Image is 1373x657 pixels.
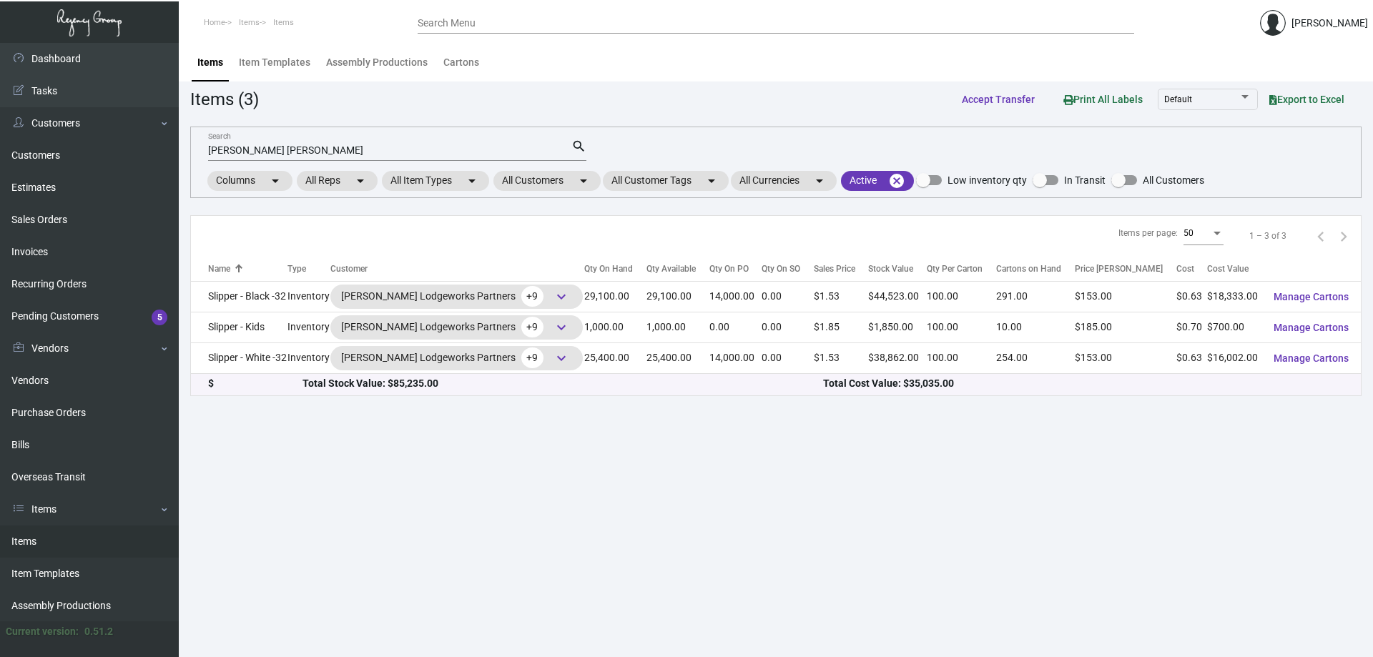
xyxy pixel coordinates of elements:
[273,18,294,27] span: Items
[239,18,260,27] span: Items
[762,342,814,373] td: 0.00
[1260,10,1286,36] img: admin@bootstrapmaster.com
[1075,342,1176,373] td: $153.00
[553,350,570,367] span: keyboard_arrow_down
[191,342,287,373] td: Slipper - White -32
[521,317,543,337] span: +9
[996,342,1075,373] td: 254.00
[868,262,913,275] div: Stock Value
[762,262,800,275] div: Qty On SO
[584,312,646,342] td: 1,000.00
[1176,262,1207,275] div: Cost
[1262,345,1360,371] button: Manage Cartons
[868,312,927,342] td: $1,850.00
[1176,262,1194,275] div: Cost
[646,312,709,342] td: 1,000.00
[950,87,1046,112] button: Accept Transfer
[646,262,709,275] div: Qty Available
[814,342,869,373] td: $1.53
[6,624,79,639] div: Current version:
[1262,284,1360,310] button: Manage Cartons
[191,312,287,342] td: Slipper - Kids
[1063,94,1143,105] span: Print All Labels
[1183,228,1194,238] span: 50
[1309,224,1332,247] button: Previous page
[709,262,749,275] div: Qty On PO
[868,281,927,312] td: $44,523.00
[352,172,369,189] mat-icon: arrow_drop_down
[1164,94,1192,104] span: Default
[1075,312,1176,342] td: $185.00
[1207,342,1262,373] td: $16,002.00
[571,138,586,155] mat-icon: search
[823,376,1344,391] div: Total Cost Value: $35,035.00
[814,312,869,342] td: $1.85
[996,312,1075,342] td: 10.00
[1249,229,1286,242] div: 1 – 3 of 3
[646,262,696,275] div: Qty Available
[287,281,330,312] td: Inventory
[208,376,302,391] div: $
[1075,262,1176,275] div: Price [PERSON_NAME]
[1207,262,1249,275] div: Cost Value
[239,55,310,70] div: Item Templates
[326,55,428,70] div: Assembly Productions
[927,342,996,373] td: 100.00
[521,286,543,307] span: +9
[868,262,927,275] div: Stock Value
[927,262,983,275] div: Qty Per Carton
[341,347,572,369] div: [PERSON_NAME] Lodgeworks Partners
[709,312,762,342] td: 0.00
[1064,172,1106,189] span: In Transit
[287,312,330,342] td: Inventory
[341,286,572,307] div: [PERSON_NAME] Lodgeworks Partners
[841,171,914,191] mat-chip: Active
[267,172,284,189] mat-icon: arrow_drop_down
[584,342,646,373] td: 25,400.00
[493,171,601,191] mat-chip: All Customers
[584,281,646,312] td: 29,100.00
[553,319,570,336] span: keyboard_arrow_down
[584,262,646,275] div: Qty On Hand
[868,342,927,373] td: $38,862.00
[207,171,292,191] mat-chip: Columns
[1274,352,1349,364] span: Manage Cartons
[1207,312,1262,342] td: $700.00
[443,55,479,70] div: Cartons
[1291,16,1368,31] div: [PERSON_NAME]
[287,262,306,275] div: Type
[888,172,905,189] mat-icon: cancel
[762,312,814,342] td: 0.00
[1075,281,1176,312] td: $153.00
[709,342,762,373] td: 14,000.00
[709,262,762,275] div: Qty On PO
[1274,291,1349,302] span: Manage Cartons
[341,317,572,338] div: [PERSON_NAME] Lodgeworks Partners
[1207,262,1262,275] div: Cost Value
[996,281,1075,312] td: 291.00
[603,171,729,191] mat-chip: All Customer Tags
[996,262,1061,275] div: Cartons on Hand
[731,171,837,191] mat-chip: All Currencies
[811,172,828,189] mat-icon: arrow_drop_down
[646,281,709,312] td: 29,100.00
[575,172,592,189] mat-icon: arrow_drop_down
[584,262,633,275] div: Qty On Hand
[1183,229,1224,239] mat-select: Items per page:
[762,281,814,312] td: 0.00
[302,376,823,391] div: Total Stock Value: $85,235.00
[463,172,481,189] mat-icon: arrow_drop_down
[927,262,996,275] div: Qty Per Carton
[190,87,259,112] div: Items (3)
[553,288,570,305] span: keyboard_arrow_down
[1332,224,1355,247] button: Next page
[330,256,585,281] th: Customer
[1176,281,1207,312] td: $0.63
[521,347,543,368] span: +9
[703,172,720,189] mat-icon: arrow_drop_down
[762,262,814,275] div: Qty On SO
[1274,322,1349,333] span: Manage Cartons
[927,312,996,342] td: 100.00
[1207,281,1262,312] td: $18,333.00
[1118,227,1178,239] div: Items per page:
